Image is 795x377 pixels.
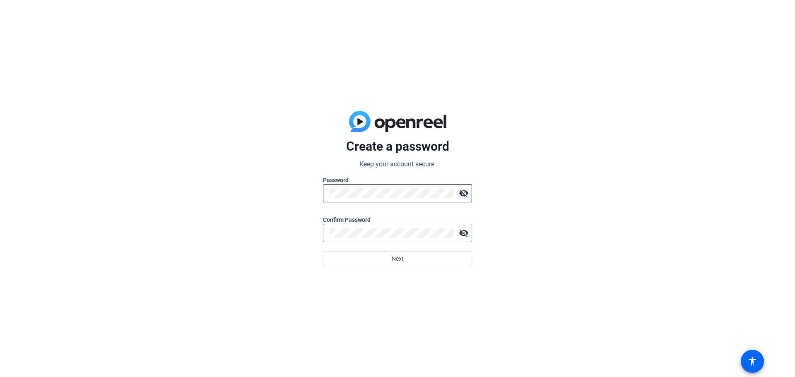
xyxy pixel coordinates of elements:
label: Password [323,176,472,184]
button: Next [323,251,472,266]
label: Confirm Password [323,216,472,224]
p: Keep your account secure. [323,159,472,169]
mat-icon: visibility_off [455,225,472,241]
span: Next [392,251,404,267]
mat-icon: visibility_off [455,185,472,202]
img: blue-gradient.svg [349,111,446,132]
mat-icon: accessibility [747,356,757,366]
p: Create a password [323,139,472,154]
